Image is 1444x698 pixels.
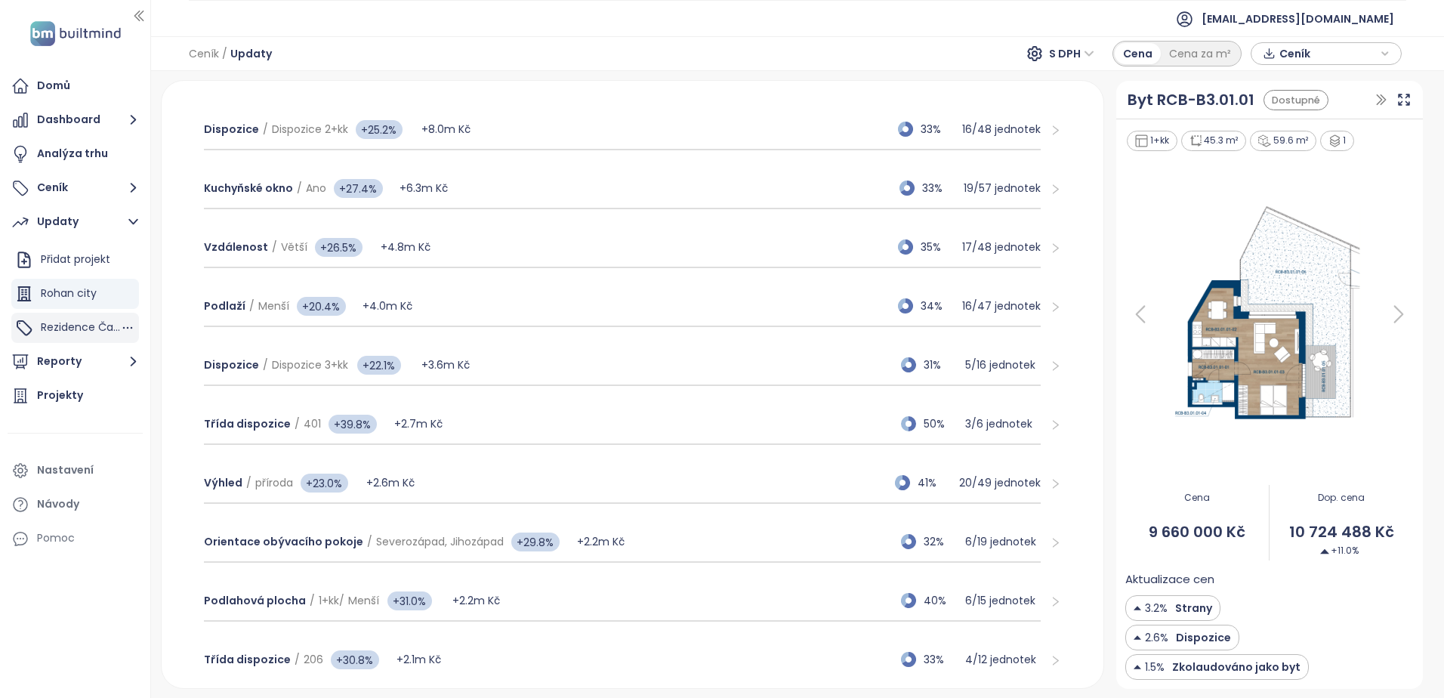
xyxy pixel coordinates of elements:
[8,173,143,203] button: Ceník
[37,529,75,548] div: Pomoc
[37,495,79,514] div: Návody
[334,179,383,198] span: +27.4%
[421,122,471,137] span: +8.0m Kč
[367,534,372,549] span: /
[1270,520,1413,544] span: 10 724 488 Kč
[11,245,139,275] div: Přidat projekt
[1050,184,1061,195] span: right
[1202,1,1394,37] span: [EMAIL_ADDRESS][DOMAIN_NAME]
[26,18,125,49] img: logo
[37,144,108,163] div: Analýza trhu
[230,40,272,67] span: Updaty
[394,416,443,431] span: +2.7m Kč
[1127,131,1177,151] div: 1+kk
[11,313,139,343] div: Rezidence Čakovice B
[921,298,954,314] span: 34%
[962,239,1041,255] p: 17 / 48 jednotek
[204,298,245,313] span: Podlaží
[11,279,139,309] div: Rohan city
[8,207,143,237] button: Updaty
[295,416,300,431] span: /
[304,652,323,667] span: 206
[421,357,470,372] span: +3.6m Kč
[272,239,277,255] span: /
[255,475,293,490] span: příroda
[249,298,255,313] span: /
[1279,42,1377,65] span: Ceník
[8,523,143,554] div: Pomoc
[297,181,302,196] span: /
[41,320,156,335] span: Rezidence Čakovice B
[204,416,291,431] span: Třída dispozice
[319,593,339,608] span: 1+kk
[366,475,415,490] span: +2.6m Kč
[1259,42,1393,65] div: button
[295,652,300,667] span: /
[1134,600,1141,616] img: Decrease
[924,357,957,373] span: 31%
[41,286,97,301] span: Rohan city
[357,356,401,375] span: +22.1%
[965,415,1041,432] p: 3 / 6 jednotek
[348,593,379,608] span: Menší
[8,71,143,101] a: Domů
[329,415,377,434] span: +39.8%
[577,534,625,549] span: +2.2m Kč
[281,239,307,255] span: Větší
[37,461,94,480] div: Nastavení
[965,592,1041,609] p: 6 / 15 jednotek
[959,474,1041,491] p: 20 / 49 jednotek
[258,298,289,313] span: Menší
[331,650,379,669] span: +30.8%
[962,121,1041,137] p: 16 / 48 jednotek
[924,415,957,432] span: 50%
[924,592,957,609] span: 40%
[1320,544,1359,558] span: +11.0%
[1050,419,1061,431] span: right
[1145,629,1168,646] span: 2.6%
[387,591,432,610] span: +31.0%
[1134,629,1141,646] img: Decrease
[1161,43,1239,64] div: Cena za m²
[1128,88,1254,112] a: Byt RCB-B3.01.01
[400,181,448,196] span: +6.3m Kč
[246,475,251,490] span: /
[1168,659,1301,675] span: Zkolaudováno jako byt
[1125,520,1269,544] span: 9 660 000 Kč
[962,298,1041,314] p: 16 / 47 jednotek
[8,347,143,377] button: Reporty
[1050,360,1061,372] span: right
[1320,131,1355,151] div: 1
[964,180,1041,196] p: 19 / 57 jednotek
[921,121,954,137] span: 33%
[272,122,348,137] span: Dispozice 2+kk
[1172,629,1231,646] span: Dispozice
[1049,42,1094,65] span: S DPH
[8,105,143,135] button: Dashboard
[41,250,110,269] div: Přidat projekt
[1050,596,1061,607] span: right
[1181,131,1247,151] div: 45.3 m²
[965,357,1041,373] p: 5 / 16 jednotek
[222,40,227,67] span: /
[1050,242,1061,254] span: right
[1050,478,1061,490] span: right
[1134,659,1141,675] img: Decrease
[363,298,412,313] span: +4.0m Kč
[297,297,346,316] span: +20.4%
[965,533,1041,550] p: 6 / 19 jednotek
[381,239,430,255] span: +4.8m Kč
[1125,491,1269,505] span: Cena
[1050,301,1061,313] span: right
[304,416,321,431] span: 401
[511,533,560,551] span: +29.8%
[918,474,951,491] span: 41%
[204,122,259,137] span: Dispozice
[37,386,83,405] div: Projekty
[376,534,504,549] span: Severozápad, Jihozápad
[8,456,143,486] a: Nastavení
[204,475,242,490] span: Výhled
[189,40,219,67] span: Ceník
